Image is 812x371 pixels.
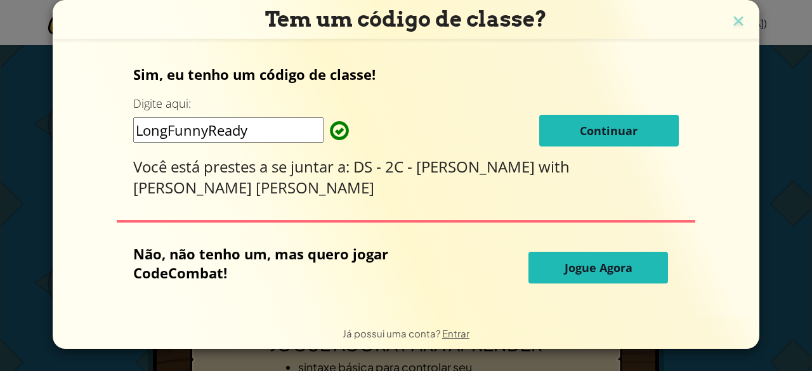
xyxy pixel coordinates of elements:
[343,327,440,339] font: Já possui uma conta?
[133,156,350,177] font: Você está prestes a se juntar a:
[353,156,535,177] font: DS - 2C - [PERSON_NAME]
[580,123,638,138] font: Continuar
[565,260,632,275] font: Jogue Agora
[442,327,469,339] a: Entrar
[133,177,374,198] font: [PERSON_NAME] [PERSON_NAME]
[539,156,570,177] font: with
[730,13,747,32] img: ícone de fechamento
[265,6,547,32] font: Tem um código de classe?
[133,244,388,282] font: Não, não tenho um, mas quero jogar CodeCombat!
[539,115,679,146] button: Continuar
[133,65,376,84] font: Sim, eu tenho um código de classe!
[528,252,668,283] button: Jogue Agora
[133,96,191,111] font: Digite aqui:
